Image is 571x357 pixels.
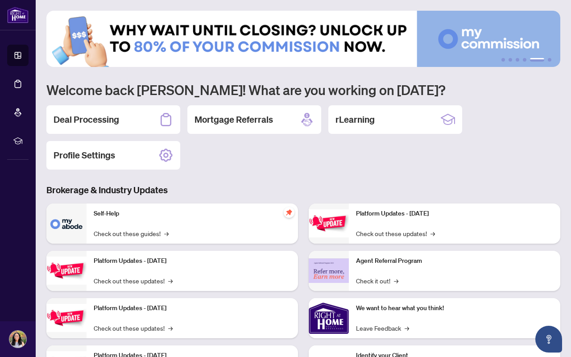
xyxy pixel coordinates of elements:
[530,58,544,62] button: 5
[356,323,409,333] a: Leave Feedback→
[94,276,173,286] a: Check out these updates!→
[94,323,173,333] a: Check out these updates!→
[356,209,553,219] p: Platform Updates - [DATE]
[54,149,115,162] h2: Profile Settings
[394,276,398,286] span: →
[309,209,349,237] img: Platform Updates - June 23, 2025
[194,113,273,126] h2: Mortgage Referrals
[46,81,560,98] h1: Welcome back [PERSON_NAME]! What are you working on [DATE]?
[501,58,505,62] button: 1
[94,228,169,238] a: Check out these guides!→
[284,207,294,218] span: pushpin
[168,323,173,333] span: →
[164,228,169,238] span: →
[94,303,291,313] p: Platform Updates - [DATE]
[548,58,551,62] button: 6
[356,256,553,266] p: Agent Referral Program
[356,228,435,238] a: Check out these updates!→
[94,209,291,219] p: Self-Help
[356,276,398,286] a: Check it out!→
[46,257,87,285] img: Platform Updates - September 16, 2025
[94,256,291,266] p: Platform Updates - [DATE]
[335,113,375,126] h2: rLearning
[7,7,29,23] img: logo
[405,323,409,333] span: →
[356,303,553,313] p: We want to hear what you think!
[516,58,519,62] button: 3
[54,113,119,126] h2: Deal Processing
[46,304,87,332] img: Platform Updates - July 21, 2025
[509,58,512,62] button: 2
[46,203,87,244] img: Self-Help
[9,331,26,348] img: Profile Icon
[523,58,526,62] button: 4
[46,11,560,67] img: Slide 4
[430,228,435,238] span: →
[309,298,349,338] img: We want to hear what you think!
[309,258,349,283] img: Agent Referral Program
[46,184,560,196] h3: Brokerage & Industry Updates
[535,326,562,353] button: Open asap
[168,276,173,286] span: →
